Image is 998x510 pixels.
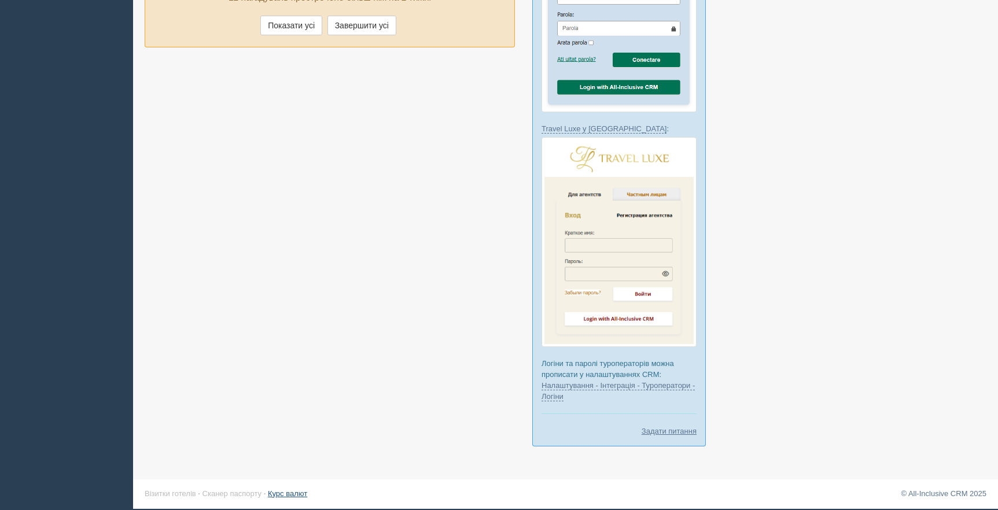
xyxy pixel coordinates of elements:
[542,137,697,347] img: travel-luxe-%D0%BB%D0%BE%D0%B3%D0%B8%D0%BD-%D1%87%D0%B5%D1%80%D0%B5%D0%B7-%D1%81%D1%80%D0%BC-%D0%...
[198,489,200,498] span: ·
[260,16,322,35] button: Показати усі
[542,381,695,401] a: Налаштування - Інтеграція - Туроператори - Логіни
[264,489,266,498] span: ·
[642,426,697,437] a: Задати питання
[542,358,697,402] p: Логіни та паролі туроператорів можна прописати у налаштуваннях CRM:
[327,16,396,35] button: Завершити усі
[145,489,196,498] a: Візитки готелів
[542,123,697,134] p: :
[268,489,307,498] a: Курс валют
[901,489,986,498] a: © All-Inclusive CRM 2025
[542,124,666,134] a: Travel Luxe у [GEOGRAPHIC_DATA]
[202,489,262,498] a: Сканер паспорту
